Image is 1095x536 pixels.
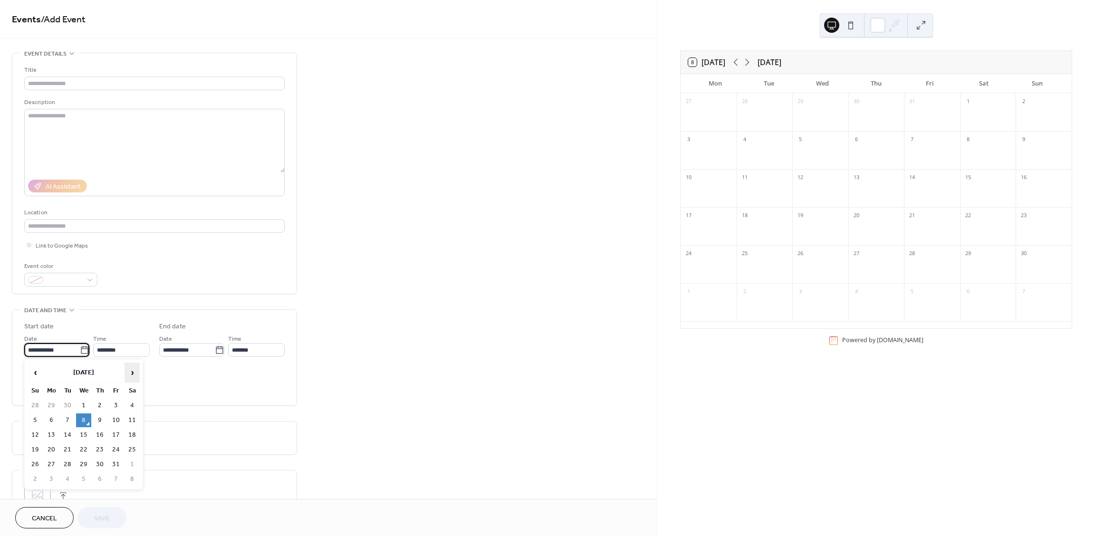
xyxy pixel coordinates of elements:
span: ‹ [28,363,42,382]
div: End date [159,322,186,332]
div: 26 [795,249,806,259]
td: 28 [60,458,75,471]
div: Event color [24,261,96,271]
td: 8 [125,472,140,486]
td: 24 [108,443,124,457]
div: Tue [742,74,796,93]
td: 17 [108,428,124,442]
td: 19 [28,443,43,457]
td: 6 [44,413,59,427]
th: [DATE] [44,363,124,383]
div: 6 [851,134,862,145]
td: 3 [108,399,124,412]
td: 23 [92,443,107,457]
div: 29 [963,249,973,259]
td: 1 [76,399,91,412]
div: Description [24,97,283,107]
div: 14 [907,172,917,183]
td: 12 [28,428,43,442]
td: 6 [92,472,107,486]
div: Thu [849,74,903,93]
div: 23 [1018,211,1029,221]
div: 31 [907,96,917,107]
td: 7 [60,413,75,427]
div: Title [24,65,283,75]
td: 4 [125,399,140,412]
div: Sun [1010,74,1064,93]
td: 30 [92,458,107,471]
div: 30 [1018,249,1029,259]
td: 18 [125,428,140,442]
div: Wed [796,74,849,93]
span: Event details [24,49,67,59]
td: 26 [28,458,43,471]
span: Time [93,334,106,344]
div: 28 [907,249,917,259]
span: › [125,363,139,382]
div: Start date [24,322,54,332]
div: ; [24,482,51,509]
div: 30 [851,96,862,107]
div: Location [24,208,283,218]
td: 29 [76,458,91,471]
td: 25 [125,443,140,457]
td: 2 [28,472,43,486]
td: 8 [76,413,91,427]
span: Date and time [24,306,67,316]
div: 18 [740,211,750,221]
td: 30 [60,399,75,412]
td: 9 [92,413,107,427]
div: 5 [795,134,806,145]
td: 1 [125,458,140,471]
span: Cancel [32,514,57,524]
td: 13 [44,428,59,442]
div: 8 [963,134,973,145]
div: 20 [851,211,862,221]
td: 7 [108,472,124,486]
td: 16 [92,428,107,442]
td: 15 [76,428,91,442]
td: 4 [60,472,75,486]
th: Sa [125,384,140,398]
span: Time [228,334,241,344]
div: 27 [851,249,862,259]
div: Sat [957,74,1010,93]
div: 17 [683,211,694,221]
div: 7 [907,134,917,145]
div: 4 [851,287,862,297]
td: 14 [60,428,75,442]
th: Mo [44,384,59,398]
div: 13 [851,172,862,183]
div: 29 [795,96,806,107]
div: 2 [1018,96,1029,107]
div: 15 [963,172,973,183]
span: Link to Google Maps [36,241,88,251]
div: 1 [683,287,694,297]
td: 27 [44,458,59,471]
div: [DATE] [758,57,781,68]
div: 12 [795,172,806,183]
div: 25 [740,249,750,259]
span: / Add Event [41,10,86,29]
td: 21 [60,443,75,457]
td: 20 [44,443,59,457]
th: Fr [108,384,124,398]
td: 28 [28,399,43,412]
div: 1 [963,96,973,107]
td: 11 [125,413,140,427]
div: 2 [740,287,750,297]
td: 3 [44,472,59,486]
div: 3 [683,134,694,145]
div: 5 [907,287,917,297]
div: Fri [903,74,957,93]
div: Mon [688,74,742,93]
div: 24 [683,249,694,259]
div: 4 [740,134,750,145]
td: 5 [76,472,91,486]
div: 11 [740,172,750,183]
td: 29 [44,399,59,412]
td: 2 [92,399,107,412]
th: We [76,384,91,398]
div: 6 [963,287,973,297]
a: [DOMAIN_NAME] [877,336,923,344]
